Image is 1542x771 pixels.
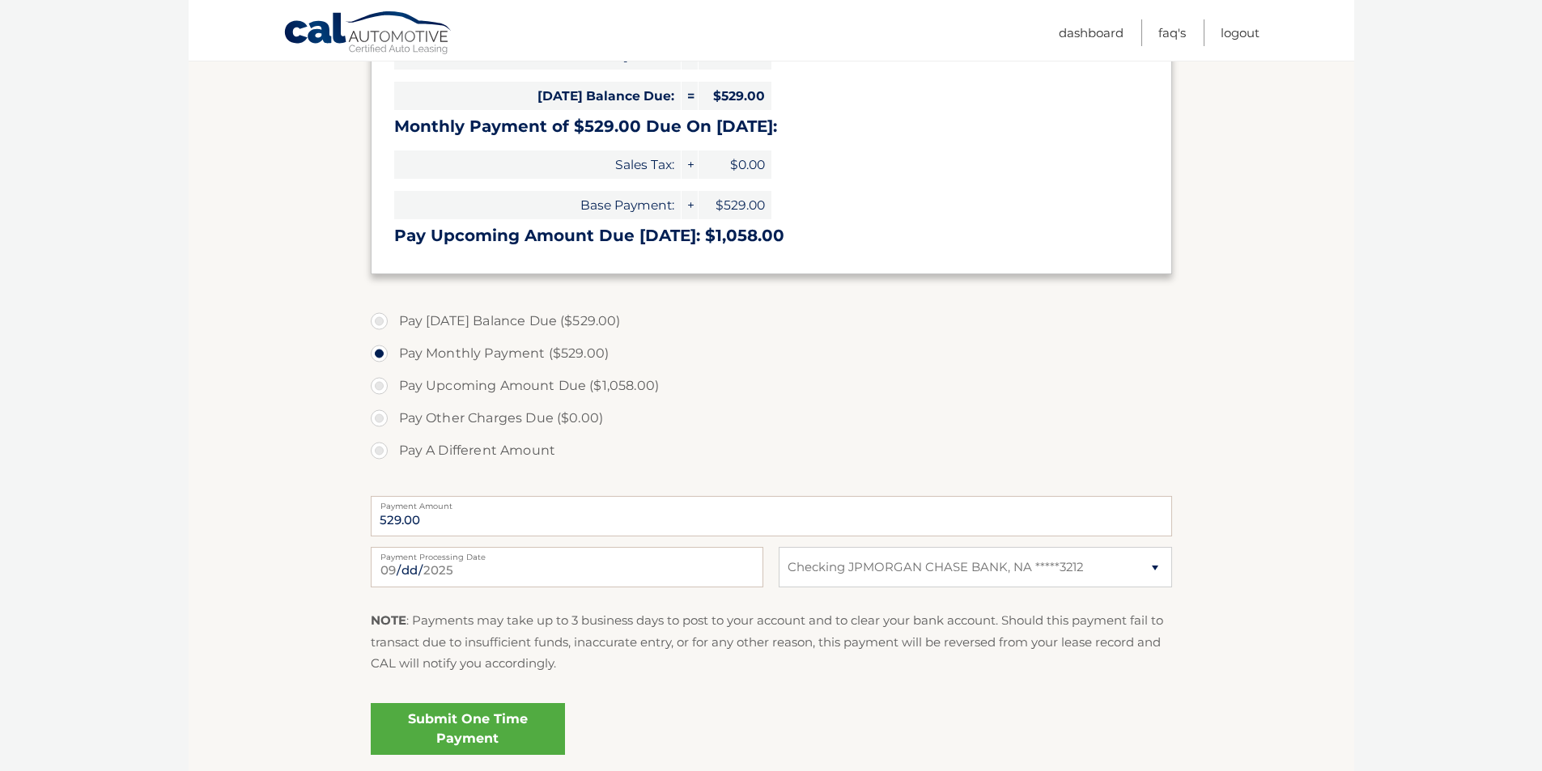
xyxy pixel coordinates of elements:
[682,82,698,110] span: =
[371,496,1172,536] input: Payment Amount
[371,370,1172,402] label: Pay Upcoming Amount Due ($1,058.00)
[394,150,681,179] span: Sales Tax:
[371,610,1172,674] p: : Payments may take up to 3 business days to post to your account and to clear your bank account....
[371,337,1172,370] label: Pay Monthly Payment ($529.00)
[371,547,763,587] input: Payment Date
[1158,19,1186,46] a: FAQ's
[371,434,1172,467] label: Pay A Different Amount
[283,11,453,57] a: Cal Automotive
[699,150,771,179] span: $0.00
[371,305,1172,337] label: Pay [DATE] Balance Due ($529.00)
[1221,19,1260,46] a: Logout
[682,150,698,179] span: +
[699,191,771,219] span: $529.00
[394,82,681,110] span: [DATE] Balance Due:
[394,226,1149,246] h3: Pay Upcoming Amount Due [DATE]: $1,058.00
[371,496,1172,509] label: Payment Amount
[682,191,698,219] span: +
[371,402,1172,434] label: Pay Other Charges Due ($0.00)
[371,612,406,628] strong: NOTE
[394,116,1149,137] h3: Monthly Payment of $529.00 Due On [DATE]:
[371,547,763,560] label: Payment Processing Date
[371,703,565,755] a: Submit One Time Payment
[394,191,681,219] span: Base Payment:
[699,82,771,110] span: $529.00
[1059,19,1124,46] a: Dashboard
